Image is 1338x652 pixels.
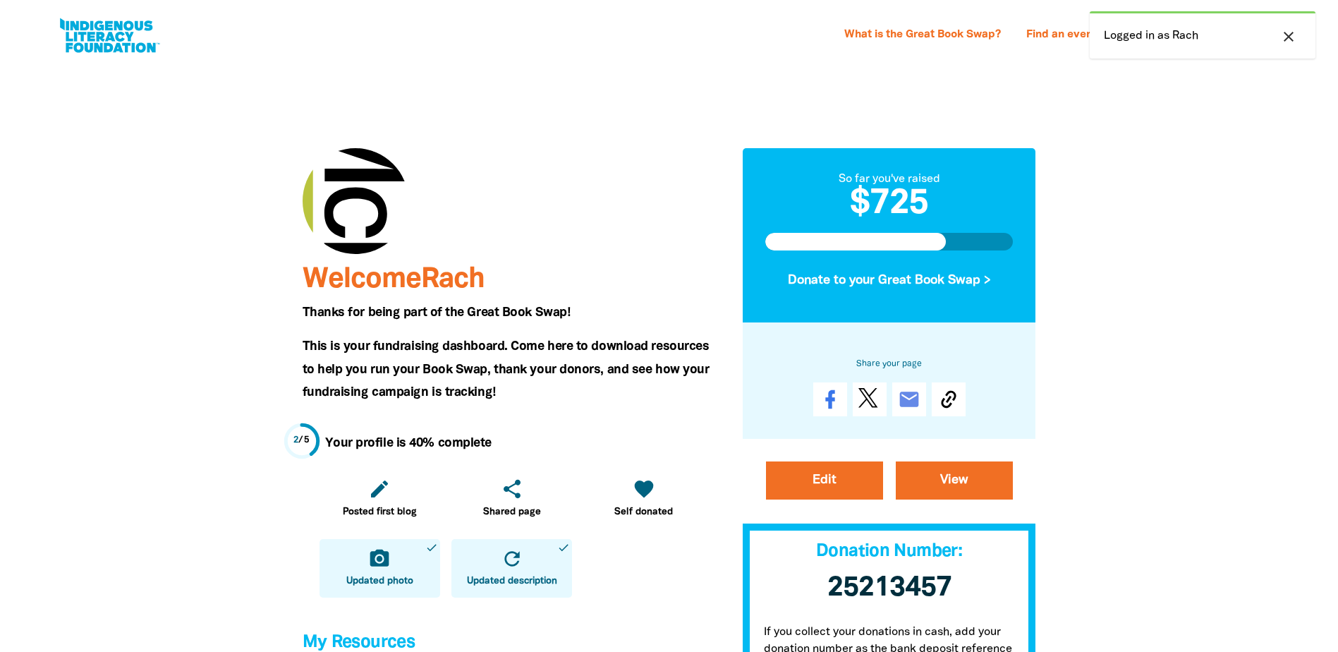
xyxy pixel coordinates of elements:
a: email [892,382,926,416]
i: camera_alt [368,548,391,570]
span: Posted first blog [343,505,417,519]
a: editPosted first blog [320,469,440,528]
i: done [425,541,438,554]
div: Logged in as Rach [1090,11,1315,59]
span: Welcome Rach [303,267,485,293]
i: done [557,541,570,554]
a: Share [813,382,847,416]
span: Updated description [467,574,557,588]
a: Find an event [1018,24,1105,47]
span: This is your fundraising dashboard. Come here to download resources to help you run your Book Swa... [303,341,710,398]
button: Copy Link [932,382,966,416]
span: Updated photo [346,574,413,588]
i: edit [368,478,391,500]
div: So far you've raised [765,171,1014,188]
a: refreshUpdated descriptiondone [451,539,572,598]
span: Self donated [614,505,673,519]
a: shareShared page [451,469,572,528]
a: View [896,461,1013,500]
i: refresh [501,548,523,570]
span: 2 [293,436,299,445]
a: Edit [766,461,883,500]
i: close [1280,28,1297,45]
div: / 5 [293,434,310,447]
span: Thanks for being part of the Great Book Swap! [303,307,571,318]
span: 25213457 [827,575,951,601]
a: What is the Great Book Swap? [836,24,1009,47]
i: share [501,478,523,500]
a: favoriteSelf donated [583,469,704,528]
h6: Share your page [765,356,1014,371]
i: favorite [633,478,655,500]
span: Shared page [483,505,541,519]
a: camera_altUpdated photodone [320,539,440,598]
span: My Resources [303,634,415,651]
span: Donation Number: [816,543,962,560]
i: email [898,388,920,411]
a: Post [853,382,887,416]
h2: $725 [765,188,1014,222]
button: close [1276,28,1301,46]
strong: Your profile is 40% complete [325,437,492,449]
button: Donate to your Great Book Swap > [765,261,1014,299]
